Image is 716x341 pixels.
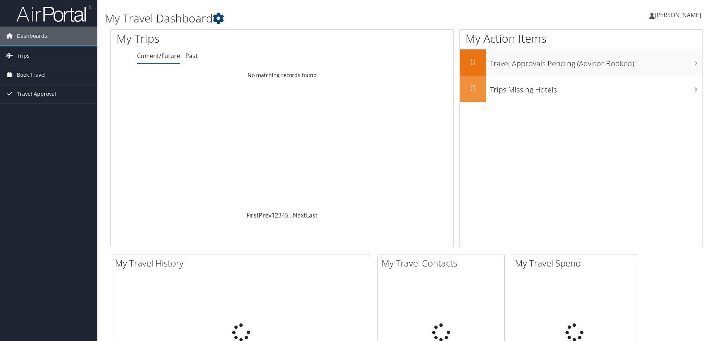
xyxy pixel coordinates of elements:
h2: My Travel Contacts [382,257,504,270]
h3: Travel Approvals Pending (Advisor Booked) [490,55,703,69]
a: Next [293,211,306,219]
a: 2 [275,211,278,219]
a: Last [306,211,318,219]
h1: My Action Items [460,31,703,46]
h2: 0 [460,55,486,68]
span: Travel Approval [17,85,56,103]
span: … [288,211,293,219]
h1: My Travel Dashboard [105,10,507,26]
a: Past [185,52,198,60]
td: No matching records found [111,68,453,82]
a: 0Trips Missing Hotels [460,76,703,102]
span: Book Travel [17,66,46,84]
h2: 0 [460,82,486,94]
a: 4 [282,211,285,219]
a: 1 [271,211,275,219]
a: 3 [278,211,282,219]
a: Prev [259,211,271,219]
span: Dashboards [17,27,47,45]
h2: My Travel Spend [515,257,638,270]
h1: My Trips [116,31,305,46]
h3: Trips Missing Hotels [490,81,703,95]
h2: My Travel History [115,257,371,270]
a: 5 [285,211,288,219]
span: [PERSON_NAME] [655,11,701,19]
a: First [246,211,259,219]
a: 0Travel Approvals Pending (Advisor Booked) [460,49,703,76]
a: [PERSON_NAME] [649,4,709,26]
a: Current/Future [137,52,180,60]
img: airportal-logo.png [16,5,91,22]
span: Trips [17,46,30,65]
